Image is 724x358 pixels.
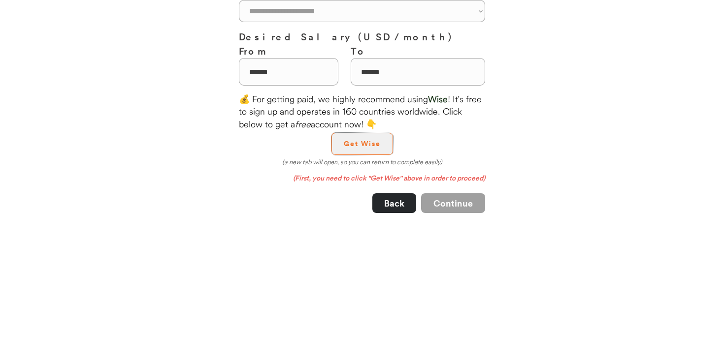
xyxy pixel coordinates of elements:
font: Wise [428,93,448,105]
em: (First, you need to click "Get Wise" above in order to proceed) [293,173,485,183]
em: (a new tab will open, so you can return to complete easily) [282,158,442,166]
button: Get Wise [331,133,393,155]
em: free [295,119,311,130]
button: Continue [421,193,485,213]
h3: To [351,44,485,58]
button: Back [372,193,416,213]
h3: Desired Salary (USD / month) [239,30,485,44]
div: 💰 For getting paid, we highly recommend using ! It's free to sign up and operates in 160 countrie... [239,93,485,130]
h3: From [239,44,338,58]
